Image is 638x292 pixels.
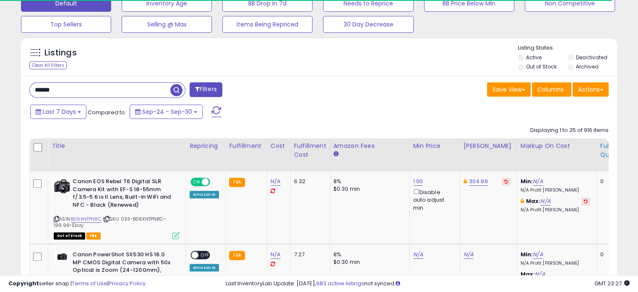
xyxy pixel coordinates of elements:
a: Terms of Use [72,279,107,287]
div: Clear All Filters [29,61,67,69]
div: [PERSON_NAME] [464,142,513,150]
label: Out of Stock [526,63,557,70]
p: N/A Profit [PERSON_NAME] [521,260,590,266]
p: N/A Profit [PERSON_NAME] [521,187,590,193]
button: 30 Day Decrease [323,16,413,33]
img: 4110Td37yVL._SL40_.jpg [54,178,70,195]
a: N/A [533,250,543,259]
label: Active [526,54,542,61]
button: Selling @ Max [122,16,212,33]
div: Amazon AI [190,191,219,198]
div: 0 [600,251,626,258]
a: N/A [271,177,281,186]
span: All listings that are currently out of stock and unavailable for purchase on Amazon [54,232,85,239]
div: $0.30 min [333,258,403,266]
span: Last 7 Days [43,108,76,116]
button: Last 7 Days [30,105,86,119]
div: Cost [271,142,287,150]
small: FBA [229,178,245,187]
span: | SKU: 033-B06XNTPN8C-199.99-Ebay [54,216,166,228]
a: N/A [533,177,543,186]
span: Sep-24 - Sep-30 [142,108,192,116]
button: Sep-24 - Sep-30 [130,105,203,119]
label: Archived [576,63,598,70]
b: Canon EOS Rebel T6 Digital SLR Camera Kit with EF-S 18-55mm f/3.5-5.6 is II Lens, Built-in WiFi a... [73,178,174,211]
div: Fulfillment [229,142,263,150]
p: N/A Profit [PERSON_NAME] [521,207,590,213]
div: 7.27 [294,251,323,258]
span: OFF [209,179,222,186]
span: Compared to: [88,108,126,116]
a: 683 active listings [316,279,364,287]
a: B06XNTPN8C [71,216,102,223]
b: Min: [521,250,533,258]
b: Canon PowerShot SX530 HS 16.0 MP CMOS Digital Camera with 50x Optical is Zoom (24-1200mm), Built-... [73,251,174,292]
div: ASIN: [54,178,180,238]
div: Fulfillment Cost [294,142,326,159]
a: 1.00 [413,177,423,186]
div: Amazon Fees [333,142,406,150]
div: Min Price [413,142,456,150]
div: Disable auto adjust min [413,187,453,212]
button: Columns [532,82,571,97]
h5: Listings [44,47,77,59]
button: Items Being Repriced [222,16,312,33]
a: N/A [413,250,423,259]
span: OFF [198,252,212,259]
button: Save View [487,82,531,97]
button: Actions [573,82,609,97]
span: FBA [86,232,101,239]
span: Columns [537,85,564,94]
b: Min: [521,177,533,185]
div: Amazon AI [190,264,219,271]
div: Fulfillable Quantity [600,142,629,159]
button: Top Sellers [21,16,111,33]
a: N/A [540,197,550,205]
div: Displaying 1 to 25 of 916 items [530,126,609,134]
a: N/A [271,250,281,259]
img: 41LZwLLcaTL._SL40_.jpg [54,251,70,262]
a: N/A [464,250,474,259]
a: Privacy Policy [109,279,146,287]
span: ON [191,179,202,186]
strong: Copyright [8,279,39,287]
div: Markup on Cost [521,142,593,150]
div: 8% [333,178,403,185]
small: Amazon Fees. [333,150,339,158]
small: FBA [229,251,245,260]
a: 304.99 [469,177,488,186]
button: Filters [190,82,222,97]
th: The percentage added to the cost of goods (COGS) that forms the calculator for Min & Max prices. [517,138,596,171]
div: 6.32 [294,178,323,185]
div: Repricing [190,142,222,150]
div: Last InventoryLab Update: [DATE], not synced. [226,280,630,288]
div: seller snap | | [8,280,146,288]
label: Deactivated [576,54,607,61]
div: Title [52,142,182,150]
div: 0 [600,178,626,185]
span: 2025-10-8 23:27 GMT [594,279,630,287]
b: Max: [526,197,541,205]
div: 8% [333,251,403,258]
div: $0.30 min [333,185,403,193]
p: Listing States: [518,44,617,52]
